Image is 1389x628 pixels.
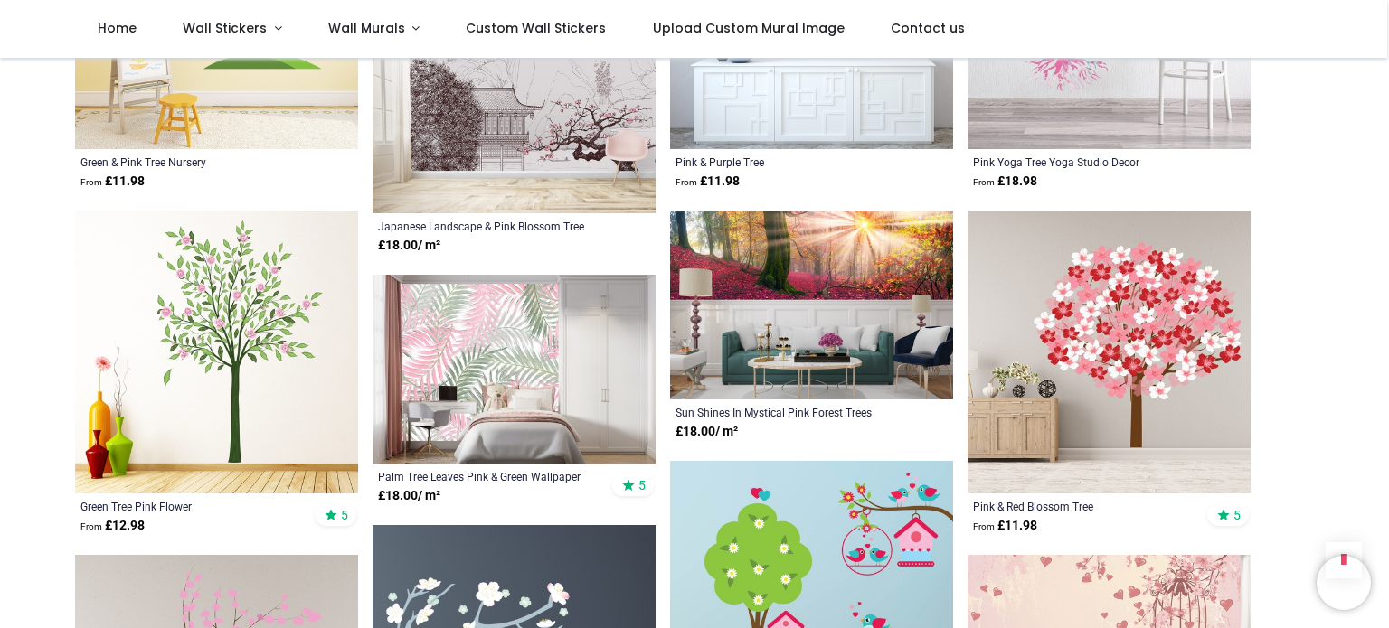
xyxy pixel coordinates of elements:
span: From [973,177,995,187]
a: Green Tree Pink Flower [80,499,298,513]
span: Wall Murals [328,19,405,37]
strong: £ 11.98 [80,173,145,191]
strong: £ 18.00 / m² [378,487,440,505]
strong: £ 11.98 [973,517,1037,535]
a: Pink & Red Blossom Tree [973,499,1191,513]
span: From [676,177,697,187]
span: Home [98,19,137,37]
a: Pink Yoga Tree Yoga Studio Decor [973,155,1191,169]
span: 5 [341,507,348,523]
img: Sun Shines In Mystical Pink Forest Trees Wall Mural Wallpaper [670,211,953,400]
span: 5 [1233,507,1241,523]
strong: £ 11.98 [676,173,740,191]
span: Wall Stickers [183,19,267,37]
span: From [80,521,102,531]
img: Pink & Red Blossom Tree Wall Sticker [968,211,1251,493]
a: Pink & Purple Tree [676,155,893,169]
a: Green & Pink Tree Nursery [80,155,298,169]
a: Japanese Landscape & Pink Blossom Tree Wallpaper [378,219,596,233]
span: Custom Wall Stickers [466,19,606,37]
strong: £ 18.00 / m² [676,423,738,441]
strong: £ 18.98 [973,173,1037,191]
img: Green Tree Pink Flower Wall Sticker [75,211,358,493]
strong: £ 18.00 / m² [378,237,440,255]
span: From [80,177,102,187]
span: Upload Custom Mural Image [653,19,845,37]
img: Japanese Landscape & Pink Blossom Tree Wall Mural Wallpaper [373,23,656,213]
span: From [973,521,995,531]
a: Sun Shines In Mystical Pink Forest Trees Wallpaper [676,405,893,419]
span: 5 [638,477,646,493]
span: Contact us [891,19,965,37]
strong: £ 12.98 [80,517,145,535]
img: Palm Tree Leaves Pink & Green Wall Mural Wallpaper [373,275,656,464]
iframe: Brevo live chat [1317,556,1371,610]
a: Palm Tree Leaves Pink & Green Wallpaper [378,469,596,483]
